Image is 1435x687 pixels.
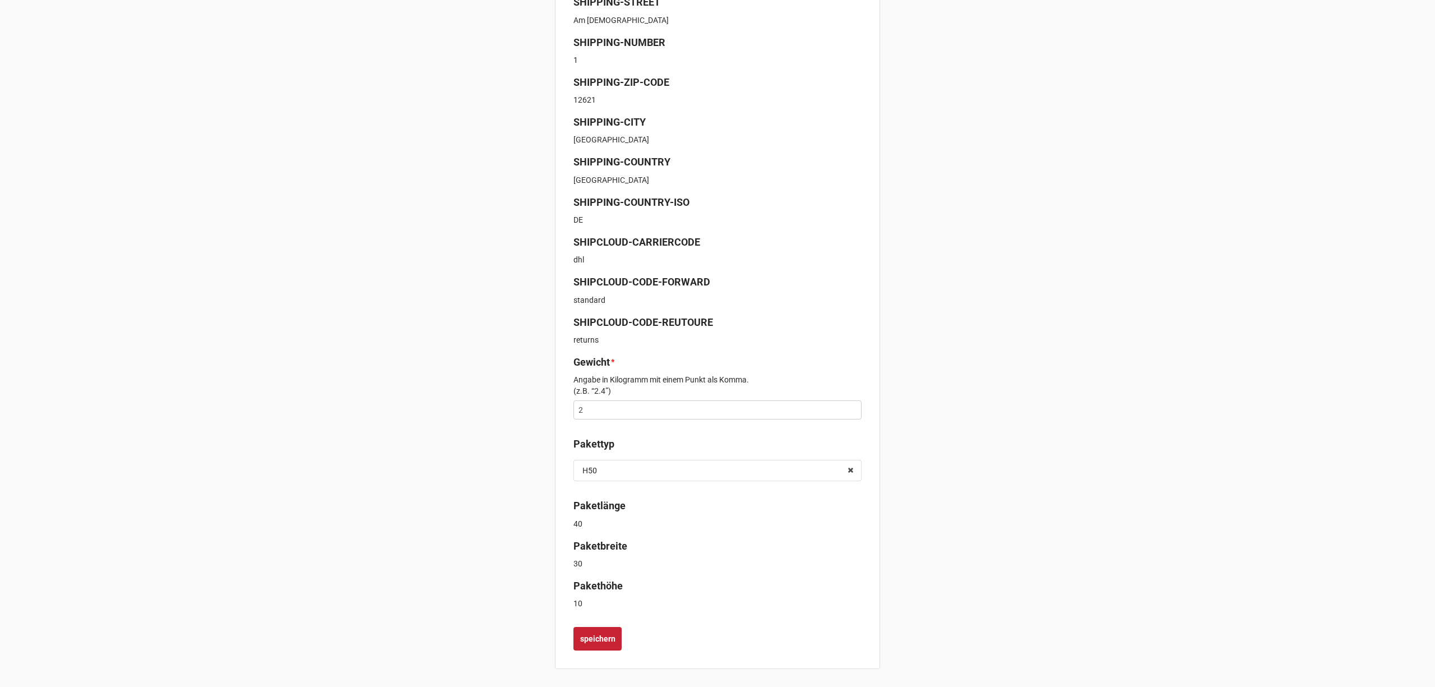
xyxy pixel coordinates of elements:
[573,580,623,592] b: Pakethöhe
[573,36,665,48] b: SHIPPING-NUMBER
[573,15,862,26] p: Am [DEMOGRAPHIC_DATA]
[573,294,862,306] p: standard
[573,316,713,328] b: SHIPCLOUD-CODE-REUTOURE
[573,116,646,128] b: SHIPPING-CITY
[573,354,610,370] label: Gewicht
[573,500,626,511] b: Paketlänge
[573,54,862,66] p: 1
[582,467,597,474] div: H50
[573,254,862,265] p: dhl
[573,518,862,529] p: 40
[573,436,614,452] label: Pakettyp
[573,276,710,288] b: SHIPCLOUD-CODE-FORWARD
[573,156,670,168] b: SHIPPING-COUNTRY
[573,334,862,345] p: returns
[573,134,862,145] p: [GEOGRAPHIC_DATA]
[573,76,669,88] b: SHIPPING-ZIP-CODE
[573,174,862,186] p: [GEOGRAPHIC_DATA]
[573,214,862,225] p: DE
[573,558,862,569] p: 30
[573,374,862,396] p: Angabe in Kilogramm mit einem Punkt als Komma. (z.B. “2.4”)
[573,540,627,552] b: Paketbreite
[573,236,700,248] b: SHIPCLOUD-CARRIERCODE
[573,627,622,651] button: speichern
[573,94,862,105] p: 12621
[573,196,689,208] b: SHIPPING-COUNTRY-ISO
[573,598,862,609] p: 10
[580,633,615,645] b: speichern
